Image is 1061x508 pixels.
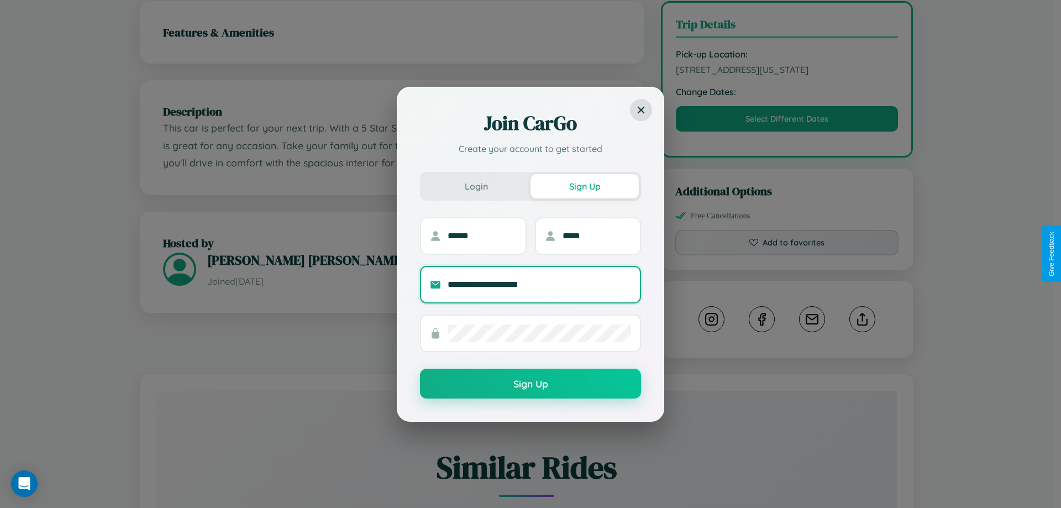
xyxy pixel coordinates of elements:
button: Sign Up [420,369,641,399]
button: Sign Up [530,174,639,198]
div: Open Intercom Messenger [11,470,38,497]
div: Give Feedback [1048,232,1055,276]
p: Create your account to get started [420,142,641,155]
h2: Join CarGo [420,110,641,137]
button: Login [422,174,530,198]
